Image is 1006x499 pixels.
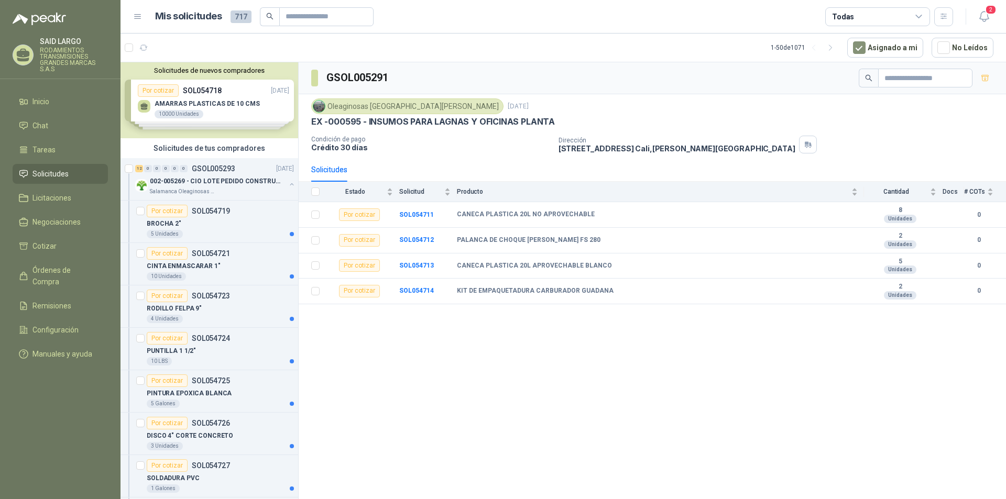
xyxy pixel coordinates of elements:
p: SOLDADURA PVC [147,473,199,483]
b: 2 [864,232,936,240]
div: Solicitudes de nuevos compradoresPor cotizarSOL054718[DATE] AMARRAS PLASTICAS DE 10 CMS10000 Unid... [121,62,298,138]
p: DISCO 4" CORTE CONCRETO [147,431,233,441]
div: Unidades [884,265,916,274]
a: Por cotizarSOL054724PUNTILLA 1 1/2"10 LBS [121,328,298,370]
b: 0 [964,261,993,271]
b: 2 [864,283,936,291]
p: SOL054724 [192,335,230,342]
b: CANECA PLASTICA 20L NO APROVECHABLE [457,210,595,219]
p: SOL054719 [192,207,230,215]
a: Órdenes de Compra [13,260,108,292]
b: 5 [864,258,936,266]
div: Por cotizar [339,234,380,247]
p: 002-005269 - CIO LOTE PEDIDO CONSTRUCCION [150,176,280,186]
div: 4 Unidades [147,315,183,323]
div: Unidades [884,215,916,223]
span: Inicio [32,96,49,107]
a: Remisiones [13,296,108,316]
p: Dirección [559,137,795,144]
div: 1 Galones [147,484,180,493]
p: Condición de pago [311,136,550,143]
span: Remisiones [32,300,71,312]
span: 2 [985,5,997,15]
p: SOL054725 [192,377,230,384]
a: Tareas [13,140,108,160]
span: Producto [457,188,849,195]
div: Por cotizar [147,417,188,429]
th: Estado [326,182,399,202]
a: Solicitudes [13,164,108,184]
th: Cantidad [864,182,943,202]
a: SOL054714 [399,287,434,294]
img: Company Logo [135,179,148,192]
p: Salamanca Oleaginosas SAS [150,187,216,196]
span: Cantidad [864,188,928,195]
th: # COTs [964,182,1006,202]
div: Por cotizar [147,374,188,387]
p: SOL054726 [192,419,230,427]
span: Tareas [32,144,56,156]
a: SOL054711 [399,211,434,218]
button: Asignado a mi [847,38,923,58]
p: [DATE] [508,102,529,112]
a: Por cotizarSOL054723RODILLO FELPA 9"4 Unidades [121,285,298,328]
p: SOL054721 [192,250,230,257]
div: Por cotizar [339,259,380,272]
p: [STREET_ADDRESS] Cali , [PERSON_NAME][GEOGRAPHIC_DATA] [559,144,795,153]
div: 0 [162,165,170,172]
p: SOL054727 [192,462,230,469]
img: Logo peakr [13,13,66,25]
p: RODILLO FELPA 9" [147,304,202,314]
div: 12 [135,165,143,172]
div: 0 [180,165,188,172]
p: SOL054723 [192,292,230,300]
div: Todas [832,11,854,23]
th: Producto [457,182,864,202]
div: Por cotizar [147,247,188,260]
span: Órdenes de Compra [32,264,98,287]
a: Por cotizarSOL054721CINTA ENMASCARAR 1"10 Unidades [121,243,298,285]
div: 10 Unidades [147,272,186,281]
a: SOL054712 [399,236,434,243]
span: search [865,74,872,82]
div: 10 LBS [147,357,172,365]
a: SOL054713 [399,262,434,269]
a: Inicio [13,92,108,112]
span: 717 [231,10,251,23]
a: Por cotizarSOL054726DISCO 4" CORTE CONCRETO3 Unidades [121,413,298,455]
b: CANECA PLASTICA 20L APROVECHABLE BLANCO [457,262,612,270]
a: Cotizar [13,236,108,256]
div: 0 [153,165,161,172]
p: BROCHA 2" [147,219,181,229]
button: Solicitudes de nuevos compradores [125,66,294,74]
p: Crédito 30 días [311,143,550,152]
a: Chat [13,116,108,136]
a: 12 0 0 0 0 0 GSOL005293[DATE] Company Logo002-005269 - CIO LOTE PEDIDO CONSTRUCCIONSalamanca Olea... [135,162,296,196]
span: Negociaciones [32,216,81,228]
th: Solicitud [399,182,457,202]
span: Manuales y ayuda [32,348,92,360]
div: 0 [171,165,179,172]
p: EX -000595 - INSUMOS PARA LAGNAS Y OFICINAS PLANTA [311,116,555,127]
b: 8 [864,206,936,215]
button: 2 [975,7,993,26]
p: CINTA ENMASCARAR 1" [147,261,221,271]
a: Negociaciones [13,212,108,232]
a: Manuales y ayuda [13,344,108,364]
span: Solicitudes [32,168,69,180]
span: search [266,13,274,20]
span: Chat [32,120,48,131]
span: Cotizar [32,240,57,252]
button: No Leídos [932,38,993,58]
div: Por cotizar [147,205,188,217]
div: Oleaginosas [GEOGRAPHIC_DATA][PERSON_NAME] [311,98,504,114]
p: PINTURA EPOXICA BLANCA [147,389,232,398]
h3: GSOL005291 [326,70,390,86]
div: Solicitudes [311,164,347,175]
p: PUNTILLA 1 1/2" [147,346,196,356]
b: 0 [964,210,993,220]
div: Unidades [884,240,916,249]
div: 5 Galones [147,400,180,408]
